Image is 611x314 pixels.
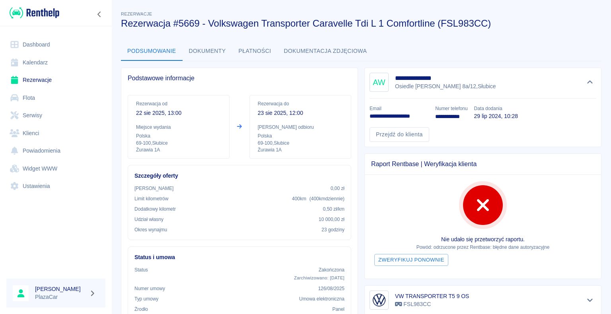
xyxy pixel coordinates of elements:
p: Polska [258,132,343,140]
p: Żrodło [134,306,148,313]
img: Image [371,292,387,308]
button: Zwiń nawigację [93,9,105,19]
p: Numer telefonu [435,105,467,112]
a: Dashboard [6,36,105,54]
p: 29 lip 2024, 10:28 [474,112,518,120]
p: Limit kilometrów [134,195,168,202]
h6: VW TRANSPORTER T5 9 OS [395,292,469,300]
p: Email [370,105,429,112]
p: 23 godziny [321,226,344,233]
p: [PERSON_NAME] odbioru [258,124,343,131]
p: Rezerwacja do [258,100,343,107]
span: Raport Rentbase | Weryfikacja klienta [371,160,595,168]
img: Renthelp logo [10,6,59,19]
p: Udział własny [134,216,163,223]
span: Podstawowe informacje [128,74,351,82]
p: 23 sie 2025, 12:00 [258,109,343,117]
p: Żurawia 1A [136,147,221,153]
p: 400 km [292,195,344,202]
p: 10 000,00 zł [319,216,344,223]
button: Zweryfikuj ponownie [374,254,448,266]
h3: Rezerwacja #5669 - Volkswagen Transporter Caravelle Tdi L 1 Comfortline (FSL983CC) [121,18,595,29]
span: Zarchiwizowano: [DATE] [294,275,344,280]
p: Zakończona [294,266,344,273]
p: Żurawia 1A [258,147,343,153]
span: Rezerwacje [121,12,152,16]
p: Miejsce wydania [136,124,221,131]
h6: Status i umowa [134,253,344,262]
a: Rezerwacje [6,71,105,89]
p: Umowa elektroniczna [299,295,344,302]
p: FSL983CC [395,300,469,308]
button: Dokumenty [183,42,232,61]
p: Dodatkowy kilometr [134,205,176,213]
p: Powód: odrzucone przez Rentbase: błędne dane autoryzacyjne [371,244,595,251]
span: ( 400 km dziennie ) [309,196,344,202]
button: Podsumowanie [121,42,183,61]
p: 69-100 , Słubice [136,140,221,147]
p: [PERSON_NAME] [134,185,173,192]
a: Kalendarz [6,54,105,72]
a: Ustawienia [6,177,105,195]
a: Serwisy [6,107,105,124]
p: Typ umowy [134,295,158,302]
p: Panel [333,306,345,313]
p: Polska [136,132,221,140]
button: Płatności [232,42,278,61]
a: Widget WWW [6,160,105,178]
a: Flota [6,89,105,107]
a: Przejdź do klienta [370,127,429,142]
p: Osiedle [PERSON_NAME] 8a/12 , Słubice [395,82,496,91]
p: Data dodania [474,105,518,112]
button: Pokaż szczegóły [584,295,597,306]
p: Rezerwacja od [136,100,221,107]
button: Ukryj szczegóły [584,77,597,88]
button: Dokumentacja zdjęciowa [278,42,374,61]
a: Powiadomienia [6,142,105,160]
h6: [PERSON_NAME] [35,285,86,293]
p: 22 sie 2025, 13:00 [136,109,221,117]
p: 0,50 zł /km [323,205,344,213]
p: 0,00 zł [331,185,344,192]
p: Status [134,266,148,273]
p: 126/08/2025 [318,285,344,292]
p: Okres wynajmu [134,226,167,233]
div: AW [370,73,389,92]
h6: Szczegóły oferty [134,172,344,180]
p: Nie udało się przetworzyć raportu. [371,235,595,244]
a: Renthelp logo [6,6,59,19]
p: PlazaCar [35,293,86,301]
a: Klienci [6,124,105,142]
p: 69-100 , Słubice [258,140,343,147]
p: Numer umowy [134,285,165,292]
